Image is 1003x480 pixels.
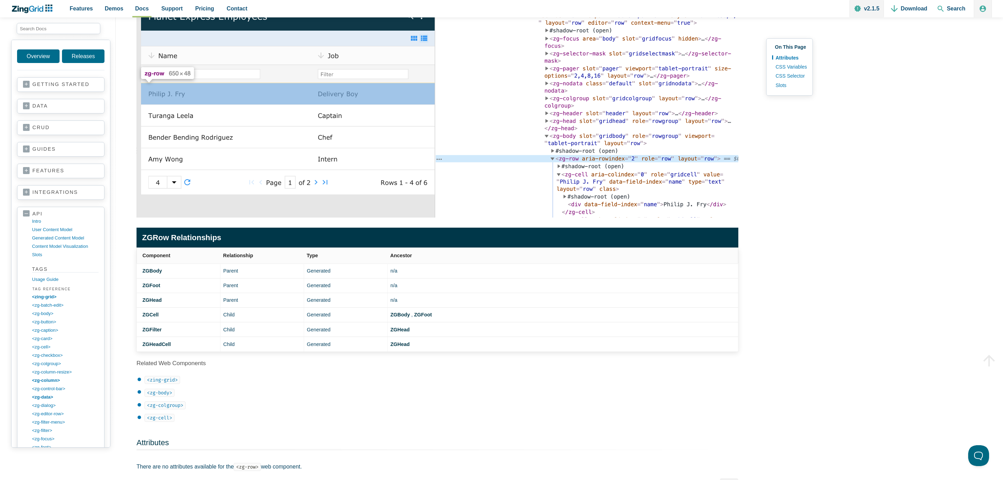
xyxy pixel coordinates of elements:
[413,312,432,317] a: ZGFoot
[32,393,99,401] a: <zg-data>
[145,376,180,384] code: <zing-grid>
[11,5,56,13] a: ZingChart Logo. Click to return to the homepage
[32,385,99,393] a: <zg-control-bar>
[388,293,738,308] td: n/a
[17,23,100,34] input: search input
[17,49,60,63] a: Overview
[32,351,99,360] a: <zg-checkbox>
[142,268,162,274] a: ZGBody
[142,297,162,303] a: ZGHead
[220,293,304,308] td: Parent
[388,263,738,278] td: n/a
[142,283,160,288] a: ZGFoot
[304,337,388,352] td: Generated
[304,293,388,308] td: Generated
[137,228,738,247] caption: ZGRow Relationships
[145,415,174,420] a: <zg-cell>
[195,4,214,13] span: Pricing
[220,308,304,322] td: Child
[32,309,99,318] a: <zg-body>
[23,146,99,153] a: guides
[32,293,99,301] a: <zing-grid>
[772,81,807,90] a: Slots
[388,278,738,293] td: n/a
[32,242,99,251] a: content model visualization
[142,312,158,317] a: ZGCell
[31,286,99,292] span: Tag Reference
[32,435,99,443] a: <zg-focus>
[32,401,99,410] a: <zg-dialog>
[388,308,738,322] td: ,
[32,343,99,351] a: <zg-cell>
[220,278,304,293] td: Parent
[32,443,99,451] a: <zg-foot>
[62,49,104,63] a: Releases
[135,4,149,13] span: Docs
[304,308,388,322] td: Generated
[142,327,162,332] a: ZGFilter
[32,410,99,418] a: <zg-editor-row>
[23,81,99,88] a: getting started
[32,426,99,435] a: <zg-filter>
[304,322,388,337] td: Generated
[32,376,99,385] a: <zg-column>
[32,275,99,284] a: Usage Guide
[23,189,99,196] a: integrations
[137,247,220,263] th: Component
[70,4,93,13] span: Features
[145,402,186,408] a: <zg-colgroup>
[304,278,388,293] td: Generated
[220,337,304,352] td: Child
[227,4,248,13] span: Contact
[32,318,99,326] a: <zg-button>
[23,124,99,131] a: crud
[137,360,738,367] h4: Related Web Components
[388,247,738,263] th: Ancestor
[390,341,410,347] a: ZGHead
[145,389,174,395] a: <zg-body>
[32,234,99,242] a: generated content model
[32,418,99,426] a: <zg-filter-menu>
[145,414,174,422] code: <zg-cell>
[137,438,169,447] a: Attributes
[772,53,807,62] a: Attributes
[142,341,171,347] a: ZGHeadCell
[304,247,388,263] th: Type
[390,327,410,332] a: ZGHead
[145,389,174,397] code: <zg-body>
[32,217,99,226] a: intro
[304,263,388,278] td: Generated
[137,462,738,471] p: There are no attributes available for the web component.
[772,62,807,71] a: CSS Variables
[234,463,261,471] code: <zg-row>
[161,4,182,13] span: Support
[32,251,99,259] a: slots
[32,335,99,343] a: <zg-card>
[220,322,304,337] td: Child
[390,312,411,317] a: ZGBody
[32,301,99,309] a: <zg-batch-edit>
[23,103,99,110] a: data
[220,263,304,278] td: Parent
[105,4,123,13] span: Demos
[772,71,807,80] a: CSS Selector
[968,445,989,466] iframe: Toggle Customer Support
[32,326,99,335] a: <zg-caption>
[145,401,186,409] code: <zg-colgroup>
[23,167,99,174] a: features
[32,368,99,376] a: <zg-column-resize>
[32,360,99,368] a: <zg-colgroup>
[390,312,410,317] strong: ZGBody
[414,312,432,317] strong: ZGFoot
[220,247,304,263] th: Relationship
[32,226,99,234] a: user content model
